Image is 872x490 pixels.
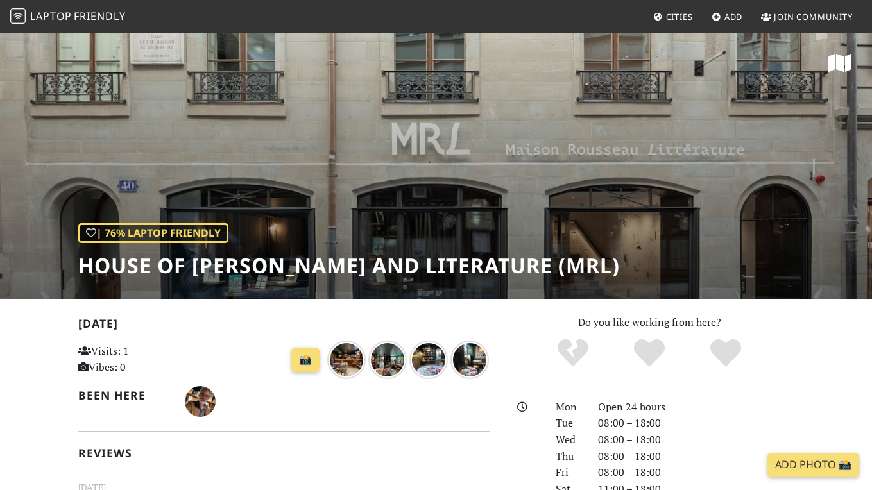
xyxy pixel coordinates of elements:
span: Laptop [30,9,72,23]
span: Join Community [774,11,853,22]
h2: Been here [78,389,169,402]
img: 5334-macia.jpg [185,386,216,417]
a: over 1 year ago [368,351,409,366]
div: Fri [548,464,590,481]
a: Cities [648,5,698,28]
p: Do you like working from here? [505,314,794,331]
div: | 76% Laptop Friendly [78,223,228,244]
a: 📸 [291,348,320,372]
span: Cities [666,11,693,22]
div: Yes [611,337,688,369]
a: Add [706,5,748,28]
div: 08:00 – 18:00 [590,415,802,432]
img: over 1 year ago [327,341,366,379]
div: Open 24 hours [590,399,802,416]
a: over 1 year ago [450,351,489,366]
a: over 1 year ago [327,351,368,366]
img: LaptopFriendly [10,8,26,24]
a: Join Community [756,5,858,28]
div: Thu [548,448,590,465]
img: over 1 year ago [409,341,448,379]
div: 08:00 – 18:00 [590,448,802,465]
img: over 1 year ago [368,341,407,379]
div: Tue [548,415,590,432]
p: Visits: 1 Vibes: 0 [78,343,205,376]
h1: House of [PERSON_NAME] and Literature (MRL) [78,253,620,278]
div: Wed [548,432,590,448]
span: Friendly [74,9,125,23]
div: 08:00 – 18:00 [590,464,802,481]
a: LaptopFriendly LaptopFriendly [10,6,126,28]
div: Mon [548,399,590,416]
div: 08:00 – 18:00 [590,432,802,448]
span: Macia Serge [185,393,216,407]
a: Add Photo 📸 [767,453,859,477]
div: Definitely! [687,337,764,369]
span: Add [724,11,743,22]
div: No [535,337,611,369]
a: over 1 year ago [409,351,450,366]
h2: Reviews [78,446,490,460]
img: over 1 year ago [450,341,489,379]
h2: [DATE] [78,317,490,335]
